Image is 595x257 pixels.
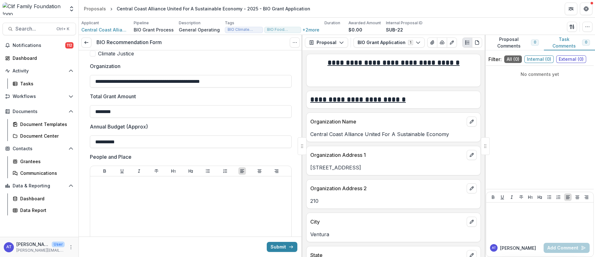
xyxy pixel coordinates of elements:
button: Submit [267,242,297,252]
p: [STREET_ADDRESS] [310,164,477,171]
button: Heading 1 [527,193,534,201]
button: More [67,243,75,251]
p: General Operating [179,26,220,33]
p: Ventura [310,231,477,238]
button: Ordered List [221,167,229,175]
button: Align Right [273,167,280,175]
button: Open Workflows [3,91,76,101]
button: Proposal [305,37,348,48]
p: Tags [225,20,234,26]
a: Grantees [10,156,76,167]
span: Internal ( 0 ) [524,55,554,63]
button: edit [467,117,477,127]
button: Ordered List [555,193,562,201]
p: Organization [90,62,120,70]
p: City [310,218,464,226]
span: Contacts [13,146,66,151]
button: Align Left [238,167,246,175]
button: Heading 2 [187,167,195,175]
div: Ann Thrupp [492,246,496,249]
img: Clif Family Foundation logo [3,3,65,15]
button: Italicize [508,193,516,201]
span: Documents [13,109,66,114]
button: Partners [565,3,577,15]
div: Dashboard [20,195,71,202]
p: SUB-22 [386,26,403,33]
p: People and Place [90,153,131,161]
a: Proposals [81,4,108,13]
a: Central Coast Alliance United For A Sustainable Economy [81,26,129,33]
a: Data Report [10,205,76,215]
button: Plaintext view [462,37,472,48]
button: Task Comments [544,35,595,50]
h3: BIO Recommendation Form [96,39,162,45]
div: Tasks [20,80,71,87]
nav: breadcrumb [81,4,313,13]
p: Pipeline [134,20,149,26]
p: Awarded Amount [348,20,381,26]
button: Open Activity [3,66,76,76]
p: Internal Proposal ID [386,20,423,26]
button: Get Help [580,3,592,15]
button: edit [467,183,477,193]
button: Open Data & Reporting [3,181,76,191]
p: Organization Address 2 [310,185,464,192]
div: Ctrl + K [55,26,71,32]
span: Search... [15,26,53,32]
p: 210 [310,197,477,205]
button: Bold [489,193,497,201]
a: Document Center [10,131,76,141]
div: Grantees [20,158,71,165]
p: Duration [324,20,340,26]
p: Organization Name [310,118,464,125]
span: Activity [13,68,66,74]
span: All ( 0 ) [504,55,522,63]
div: Proposals [84,5,106,12]
p: Description [179,20,201,26]
p: User [52,242,65,247]
div: Data Report [20,207,71,214]
span: Workflows [13,94,66,99]
a: Dashboard [10,193,76,204]
a: Communications [10,168,76,178]
span: BIO Climate Justice [228,27,260,32]
button: Align Left [564,193,572,201]
p: BIO Grant Process [134,26,174,33]
button: Heading 2 [536,193,544,201]
span: Climate Justice [98,50,134,57]
p: [PERSON_NAME] [500,245,536,251]
p: [PERSON_NAME][EMAIL_ADDRESS][DOMAIN_NAME] [16,248,65,253]
a: Document Templates [10,119,76,129]
button: Notifications112 [3,40,76,50]
button: Bullet List [204,167,212,175]
button: Underline [118,167,126,175]
button: Align Center [574,193,581,201]
button: PDF view [472,37,482,48]
button: edit [467,217,477,227]
p: Central Coast Alliance United For A Sustainable Economy [310,130,477,138]
p: Applicant [81,20,99,26]
button: Bold [101,167,108,175]
span: Data & Reporting [13,183,66,189]
p: Filter: [488,55,502,63]
button: Add Comment [544,243,590,253]
button: Align Center [256,167,263,175]
button: Align Right [583,193,590,201]
button: Search... [3,23,76,35]
button: Open entity switcher [67,3,76,15]
p: $0.00 [348,26,362,33]
button: Options [290,37,300,48]
button: edit [467,150,477,160]
span: 0 [585,40,587,44]
button: View Attached Files [427,37,437,48]
a: Tasks [10,78,76,89]
div: Ann Thrupp [6,245,12,249]
div: Central Coast Alliance United For A Sustainable Economy - 2025 - BIO Grant Application [117,5,310,12]
a: Dashboard [3,53,76,63]
button: Italicize [135,167,143,175]
span: 0 [534,40,536,44]
span: BIO Food Systems [267,27,298,32]
p: [PERSON_NAME] [16,241,49,248]
p: Annual Budget (Approx) [90,123,148,130]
